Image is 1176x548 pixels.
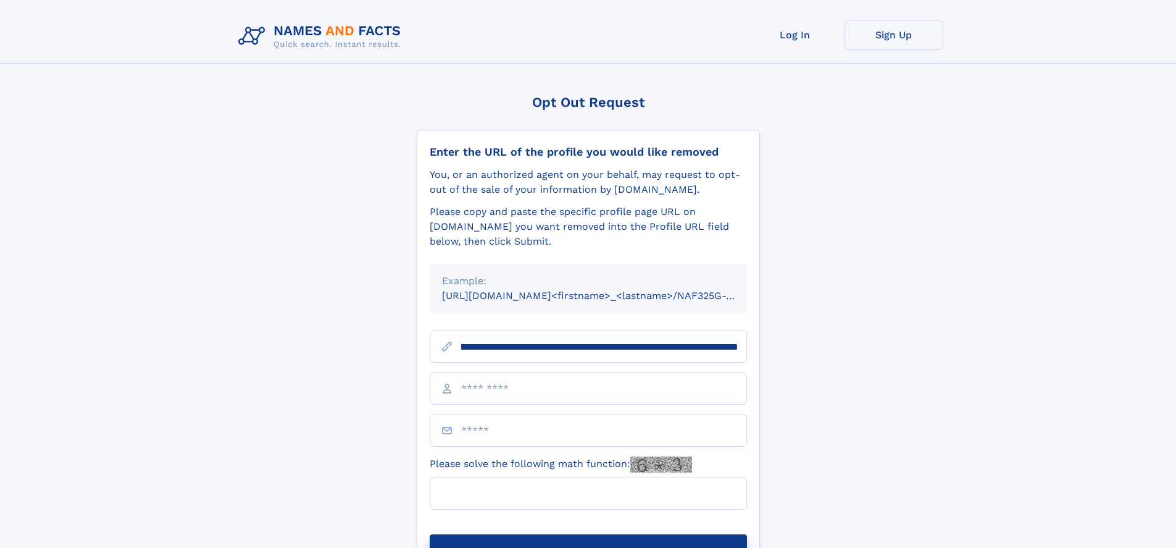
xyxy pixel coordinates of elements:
[844,20,943,50] a: Sign Up
[442,274,735,289] div: Example:
[233,20,411,53] img: Logo Names and Facts
[430,204,747,249] div: Please copy and paste the specific profile page URL on [DOMAIN_NAME] you want removed into the Pr...
[746,20,844,50] a: Log In
[430,457,692,473] label: Please solve the following math function:
[442,290,770,301] small: [URL][DOMAIN_NAME]<firstname>_<lastname>/NAF325G-xxxxxxxx
[430,145,747,159] div: Enter the URL of the profile you would like removed
[430,167,747,197] div: You, or an authorized agent on your behalf, may request to opt-out of the sale of your informatio...
[417,95,760,110] div: Opt Out Request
